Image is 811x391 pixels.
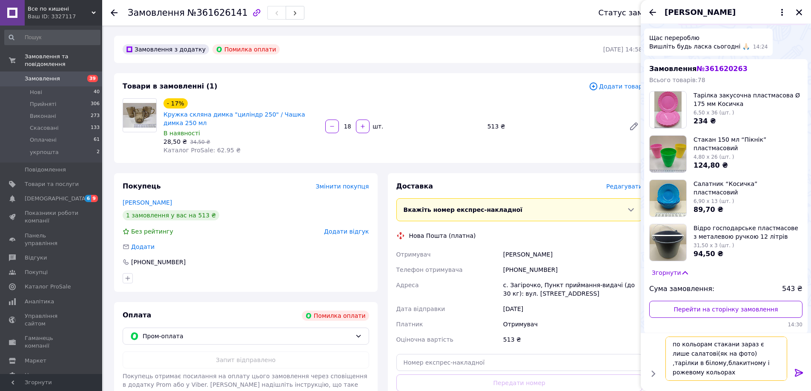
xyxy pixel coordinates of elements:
[694,180,802,197] span: Салатник “Косичка” пластмасовий
[91,124,100,132] span: 133
[396,354,643,371] input: Номер експрес-накладної
[648,7,658,17] button: Назад
[91,195,98,202] span: 9
[484,120,622,132] div: 513 ₴
[302,311,369,321] div: Помилка оплати
[665,337,787,381] textarea: по кольорам стакани зараз є лише салатові(як на фото) ,тарілки в білому,блакитному і рожевому кол...
[25,334,79,350] span: Гаманець компанії
[143,331,352,341] span: Пром-оплата
[85,195,92,202] span: 6
[123,182,161,190] span: Покупець
[123,199,172,206] a: [PERSON_NAME]
[25,75,60,83] span: Замовлення
[91,112,100,120] span: 273
[30,100,56,108] span: Прийняті
[649,284,714,294] span: Сума замовлення:
[94,136,100,144] span: 61
[694,117,716,125] span: 234 ₴
[396,182,433,190] span: Доставка
[396,305,445,312] span: Дата відправки
[502,317,644,332] div: Отримувач
[694,243,734,248] span: 31,50 x 3 (шт. )
[30,136,57,144] span: Оплачені
[606,183,642,190] span: Редагувати
[87,75,98,82] span: 39
[694,135,802,152] span: Стакан 150 мл “Пікнік” пластмасовий
[123,351,369,368] button: Запит відправлено
[502,332,644,347] div: 513 ₴
[589,82,642,91] span: Додати товар
[212,44,280,54] div: Помилка оплати
[696,65,747,73] span: № 361620263
[163,111,305,126] a: Кружка скляна димка "циліндр 250" / Чашка димка 250 мл
[753,43,768,51] span: 14:24 12.09.2025
[163,130,200,137] span: В наявності
[25,298,54,305] span: Аналітика
[163,147,241,154] span: Каталог ProSale: 62.95 ₴
[649,301,802,318] a: Перейти на сторінку замовлення
[694,224,802,241] span: Відро господарське пластмасове з металевою ручкою 12 літрів
[650,224,686,261] img: 4693836710_w160_h160_vidro-gospodarske-plastmasove.jpg
[25,312,79,328] span: Управління сайтом
[131,243,155,250] span: Додати
[599,9,677,17] div: Статус замовлення
[370,122,384,131] div: шт.
[111,9,117,17] div: Повернутися назад
[694,198,734,204] span: 6,90 x 13 (шт. )
[603,46,642,53] time: [DATE] 14:58
[502,301,644,317] div: [DATE]
[649,65,748,73] span: Замовлення
[131,228,173,235] span: Без рейтингу
[123,210,219,220] div: 1 замовлення у вас на 513 ₴
[28,5,92,13] span: Все по кишені
[782,284,802,294] span: 543 ₴
[163,138,187,145] span: 28,50 ₴
[97,148,100,156] span: 2
[407,231,478,240] div: Нова Пошта (платна)
[123,44,209,54] div: Замовлення з додатку
[665,7,736,18] span: [PERSON_NAME]
[130,258,186,266] div: [PHONE_NUMBER]
[396,266,463,273] span: Телефон отримувача
[187,8,248,18] span: №361626141
[25,209,79,225] span: Показники роботи компанії
[654,91,682,128] img: 4637406265_w160_h160_tarilka-zakusochna-plastmasova.jpg
[128,8,185,18] span: Замовлення
[30,88,42,96] span: Нові
[30,112,56,120] span: Виконані
[123,311,151,319] span: Оплата
[625,118,642,135] a: Редагувати
[25,371,68,379] span: Налаштування
[649,321,802,328] span: 14:30 12.09.2025
[25,53,102,68] span: Замовлення та повідомлення
[396,321,423,328] span: Платник
[650,180,686,217] img: 4738943034_w160_h160_salatnik-kosichka-plastmasovij.jpg
[649,34,750,51] span: Щас перероблю Вишліть будь ласка сьогодні 🙏🏻
[25,195,88,203] span: [DEMOGRAPHIC_DATA]
[30,148,59,156] span: укрпошта
[28,13,102,20] div: Ваш ID: 3327117
[123,82,218,90] span: Товари в замовленні (1)
[665,7,787,18] button: [PERSON_NAME]
[649,268,692,277] button: Згорнути
[649,77,705,83] span: Всього товарів: 78
[694,161,728,169] span: 124,80 ₴
[163,98,188,108] div: - 17%
[794,7,804,17] button: Закрити
[396,336,453,343] span: Оціночна вартість
[694,91,802,108] span: Тарілка закусочна пластмасова Ø 175 мм Косичка
[694,154,734,160] span: 4,80 x 26 (шт. )
[650,136,686,172] img: 4637384653_w160_h160_stakan-150-ml.jpg
[190,139,210,145] span: 34,50 ₴
[502,247,644,262] div: [PERSON_NAME]
[94,88,100,96] span: 40
[396,282,419,288] span: Адреса
[25,180,79,188] span: Товари та послуги
[25,283,71,291] span: Каталог ProSale
[25,254,47,262] span: Відгуки
[396,251,431,258] span: Отримувач
[316,183,369,190] span: Змінити покупця
[91,100,100,108] span: 306
[404,206,523,213] span: Вкажіть номер експрес-накладної
[123,103,156,128] img: Кружка скляна димка "циліндр 250" / Чашка димка 250 мл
